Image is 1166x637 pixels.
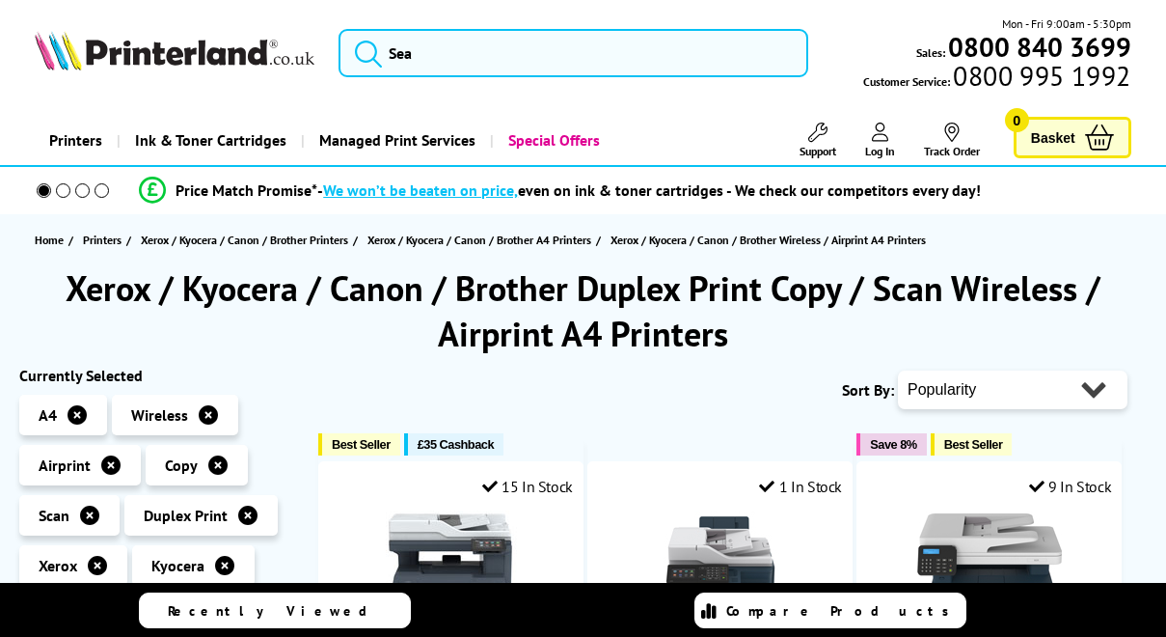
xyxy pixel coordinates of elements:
button: Best Seller [318,433,400,456]
span: Kyocera [151,556,204,575]
span: Airprint [39,456,91,475]
span: Best Seller [332,437,391,452]
span: 0 [1005,108,1029,132]
span: Scan [39,506,69,525]
a: Printerland Logo [35,31,314,74]
a: Printers [83,230,126,250]
span: Xerox / Kyocera / Canon / Brother A4 Printers [367,230,591,250]
a: Xerox / Kyocera / Canon / Brother Printers [141,230,353,250]
div: 15 In Stock [482,477,573,496]
a: Log In [865,123,895,158]
a: Basket 0 [1014,117,1131,158]
span: Sort By: [842,380,894,400]
a: Home [35,230,68,250]
span: Recently Viewed [168,602,387,620]
span: Support [800,144,836,158]
span: Wireless [131,405,188,425]
span: Duplex Print [144,506,228,525]
span: Printers [83,230,122,250]
span: Log In [865,144,895,158]
span: We won’t be beaten on price, [323,180,518,200]
span: Xerox / Kyocera / Canon / Brother Wireless / Airprint A4 Printers [610,233,926,247]
img: Printerland Logo [35,31,314,70]
span: £35 Cashback [418,437,494,452]
button: Save 8% [856,433,926,456]
span: Xerox [39,556,77,575]
span: Basket [1031,125,1075,151]
span: Compare Products [726,602,960,620]
span: Copy [165,456,198,475]
a: Recently Viewed [139,593,411,628]
a: 0800 840 3699 [945,38,1131,56]
a: Ink & Toner Cartridges [117,116,301,165]
span: Save 8% [870,437,916,452]
span: A4 [39,405,57,425]
div: Currently Selected [19,366,299,385]
span: Customer Service: [863,67,1130,91]
span: Ink & Toner Cartridges [135,116,286,165]
h1: Xerox / Kyocera / Canon / Brother Duplex Print Copy / Scan Wireless / Airprint A4 Printers [19,265,1147,356]
li: modal_Promise [10,174,1110,208]
a: Special Offers [490,116,614,165]
a: Managed Print Services [301,116,490,165]
button: Best Seller [931,433,1013,456]
a: Compare Products [694,593,966,628]
span: 0800 995 1992 [950,67,1130,85]
a: Xerox / Kyocera / Canon / Brother A4 Printers [367,230,596,250]
div: - even on ink & toner cartridges - We check our competitors every day! [317,180,981,200]
span: Sales: [916,43,945,62]
a: Printers [35,116,117,165]
div: 9 In Stock [1029,477,1112,496]
button: £35 Cashback [404,433,503,456]
div: 1 In Stock [759,477,842,496]
input: Sea [339,29,809,77]
span: Xerox / Kyocera / Canon / Brother Printers [141,230,348,250]
span: Mon - Fri 9:00am - 5:30pm [1002,14,1131,33]
a: Track Order [924,123,980,158]
span: Price Match Promise* [176,180,317,200]
a: Support [800,123,836,158]
span: Best Seller [944,437,1003,452]
b: 0800 840 3699 [948,29,1131,65]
